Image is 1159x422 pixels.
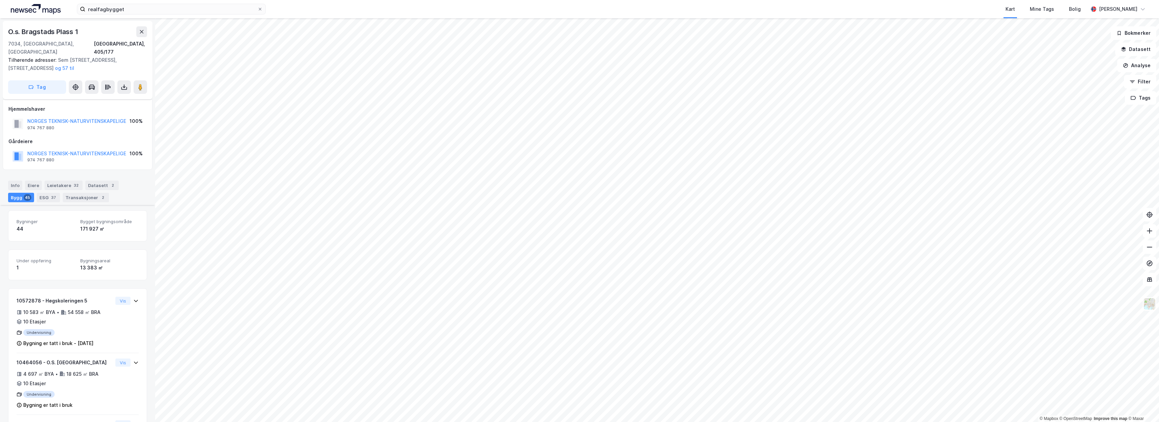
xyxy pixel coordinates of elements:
div: Leietakere [45,181,83,190]
div: 974 767 880 [27,125,54,131]
div: 2 [109,182,116,189]
div: 171 927 ㎡ [80,225,139,233]
iframe: Chat Widget [1125,390,1159,422]
div: 10 583 ㎡ BYA [23,308,55,316]
div: 54 558 ㎡ BRA [68,308,101,316]
div: Datasett [85,181,119,190]
div: 10 Etasjer [23,318,46,326]
div: 7034, [GEOGRAPHIC_DATA], [GEOGRAPHIC_DATA] [8,40,94,56]
button: Datasett [1115,43,1156,56]
div: Bolig [1069,5,1081,13]
div: 18 625 ㎡ BRA [66,370,98,378]
div: Mine Tags [1030,5,1054,13]
div: 13 383 ㎡ [80,264,139,272]
span: Bygningsareal [80,258,139,264]
div: Transaksjoner [63,193,109,202]
div: 44 [17,225,75,233]
a: Improve this map [1094,416,1127,421]
span: Bygninger [17,219,75,225]
div: • [57,310,59,315]
button: Vis [115,297,131,305]
span: Bygget bygningsområde [80,219,139,225]
div: Kart [1006,5,1015,13]
button: Tag [8,80,66,94]
div: O.s. Bragstads Plass 1 [8,26,80,37]
div: Gårdeiere [8,137,147,146]
div: • [55,371,58,377]
button: Tags [1125,91,1156,105]
span: Tilhørende adresser: [8,57,58,63]
div: 10572878 - Høgskoleringen 5 [17,297,113,305]
button: Filter [1124,75,1156,88]
div: 32 [73,182,80,189]
div: ESG [37,193,60,202]
div: 45 [24,194,31,201]
div: [GEOGRAPHIC_DATA], 405/177 [94,40,147,56]
div: 1 [17,264,75,272]
div: Bygning er tatt i bruk - [DATE] [23,339,93,347]
button: Analyse [1117,59,1156,72]
div: [PERSON_NAME] [1099,5,1137,13]
div: 100% [130,117,143,125]
div: Bygning er tatt i bruk [23,401,73,409]
img: logo.a4113a55bc3d86da70a041830d287a7e.svg [11,4,61,14]
a: Mapbox [1040,416,1058,421]
div: 37 [50,194,57,201]
button: Bokmerker [1111,26,1156,40]
input: Søk på adresse, matrikkel, gårdeiere, leietakere eller personer [85,4,257,14]
button: Vis [115,359,131,367]
div: Hjemmelshaver [8,105,147,113]
div: 10 Etasjer [23,379,46,388]
div: 10464056 - O.S. [GEOGRAPHIC_DATA] [17,359,113,367]
div: 2 [100,194,106,201]
div: 974 767 880 [27,157,54,163]
a: OpenStreetMap [1059,416,1092,421]
img: Z [1143,297,1156,310]
div: 4 697 ㎡ BYA [23,370,54,378]
div: Info [8,181,22,190]
div: 100% [130,150,143,158]
div: Sem [STREET_ADDRESS], [STREET_ADDRESS] [8,56,142,72]
div: Eiere [25,181,42,190]
div: Bygg [8,193,34,202]
div: Kontrollprogram for chat [1125,390,1159,422]
span: Under oppføring [17,258,75,264]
